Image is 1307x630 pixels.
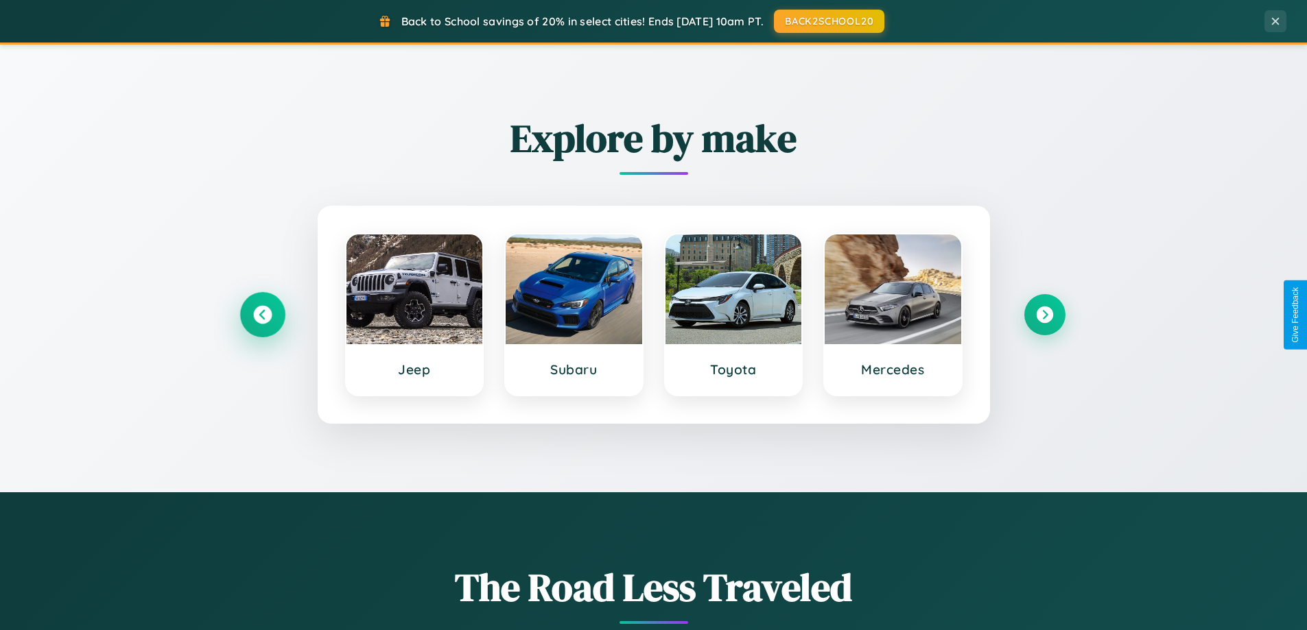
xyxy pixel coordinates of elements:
[519,361,628,378] h3: Subaru
[838,361,947,378] h3: Mercedes
[774,10,884,33] button: BACK2SCHOOL20
[360,361,469,378] h3: Jeep
[1291,287,1300,343] div: Give Feedback
[242,561,1065,614] h1: The Road Less Traveled
[679,361,788,378] h3: Toyota
[242,112,1065,165] h2: Explore by make
[401,14,764,28] span: Back to School savings of 20% in select cities! Ends [DATE] 10am PT.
